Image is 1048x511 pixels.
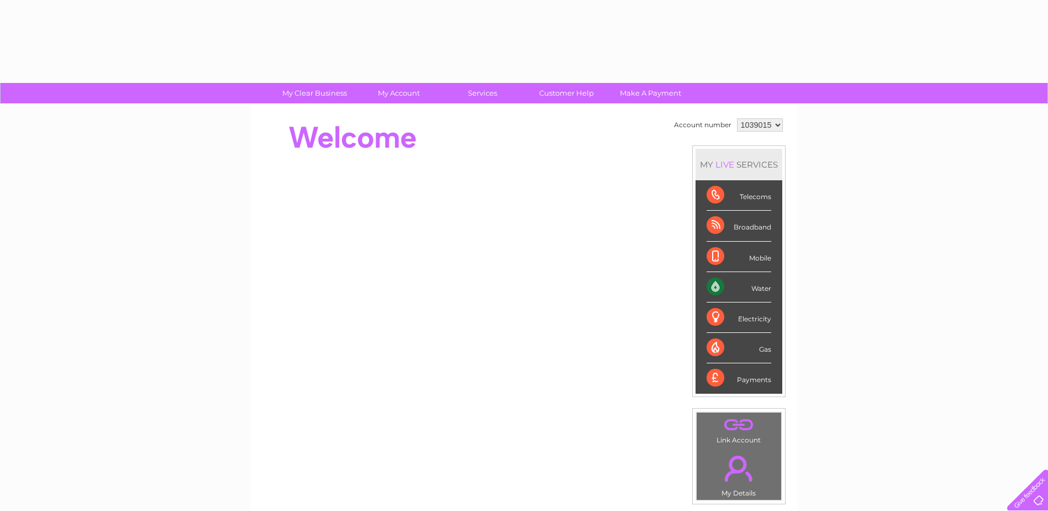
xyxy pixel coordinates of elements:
[707,242,771,272] div: Mobile
[353,83,444,103] a: My Account
[437,83,528,103] a: Services
[707,211,771,241] div: Broadband
[699,415,778,435] a: .
[696,412,782,447] td: Link Account
[707,333,771,363] div: Gas
[269,83,360,103] a: My Clear Business
[671,116,734,134] td: Account number
[696,446,782,500] td: My Details
[707,272,771,303] div: Water
[605,83,696,103] a: Make A Payment
[707,180,771,211] div: Telecoms
[696,149,782,180] div: MY SERVICES
[699,449,778,488] a: .
[707,303,771,333] div: Electricity
[713,159,736,170] div: LIVE
[707,363,771,393] div: Payments
[521,83,612,103] a: Customer Help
